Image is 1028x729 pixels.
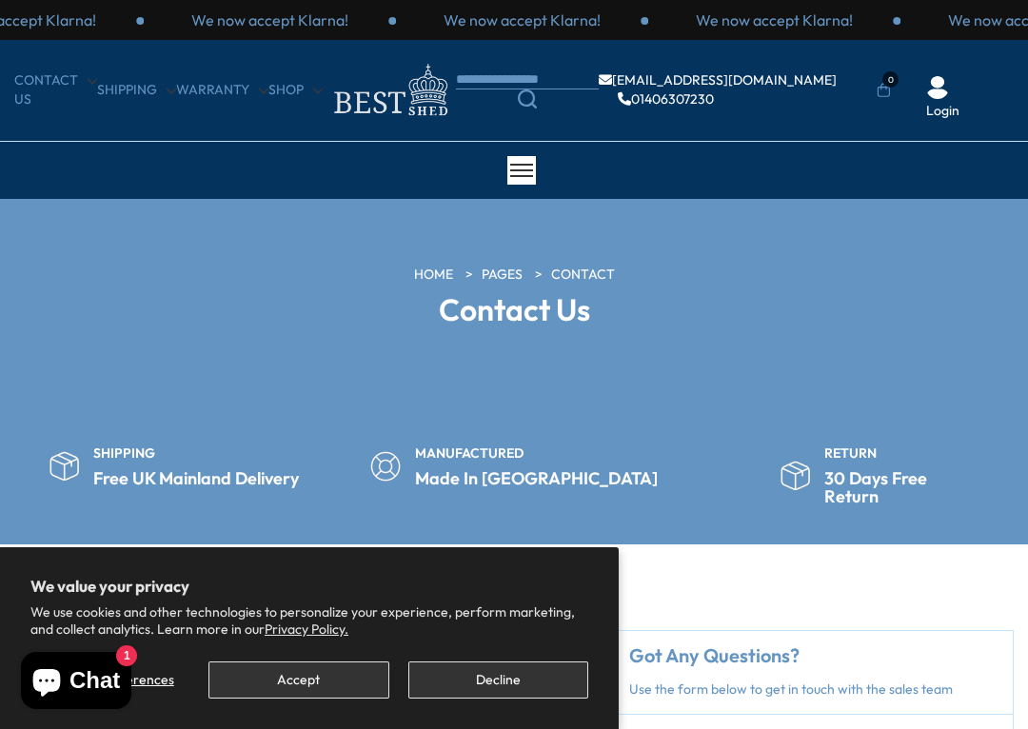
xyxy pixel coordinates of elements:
div: SHIPPING [93,446,299,460]
div: 2 / 3 [396,10,648,30]
img: User Icon [926,76,949,99]
p: We now accept Klarna! [696,10,853,30]
h4: Got Any Questions? [629,645,998,666]
a: HOME [414,266,453,285]
p: We now accept Klarna! [444,10,601,30]
a: Search [456,89,599,108]
a: Privacy Policy. [265,621,348,638]
img: policy-image [370,451,401,482]
a: Warranty [176,81,268,100]
div: 2 / 3 [354,446,675,488]
a: 01406307230 [618,92,714,106]
a: PAGES [482,266,523,285]
h5: Free UK Mainland Delivery [93,469,299,488]
img: policy-image [49,451,79,482]
a: Contact [551,266,615,285]
h5: Made In [GEOGRAPHIC_DATA] [415,469,658,488]
a: Shipping [97,81,176,100]
div: MANUFACTURED [415,446,658,460]
span: 0 [882,71,899,88]
h5: 30 Days Free Return [824,469,927,507]
h2: Contact Us [271,293,757,326]
a: Login [926,102,959,121]
div: RETURN [824,446,927,460]
div: 3 / 3 [693,446,1014,507]
button: Decline [408,661,588,699]
div: 3 / 3 [648,10,900,30]
p: We now accept Klarna! [191,10,348,30]
a: Shop [268,81,323,100]
img: policy-image [781,461,810,491]
a: [EMAIL_ADDRESS][DOMAIN_NAME] [599,73,837,87]
h2: We value your privacy [30,578,588,595]
img: logo [323,59,456,121]
p: Use the form below to get in touch with the sales team [629,680,998,699]
div: 1 / 3 [144,10,396,30]
a: CONTACT US [14,71,97,108]
a: 0 [877,81,891,100]
div: 1 / 3 [14,446,335,488]
button: Accept [208,661,388,699]
p: We use cookies and other technologies to personalize your experience, perform marketing, and coll... [30,603,588,638]
inbox-online-store-chat: Shopify online store chat [15,652,137,714]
